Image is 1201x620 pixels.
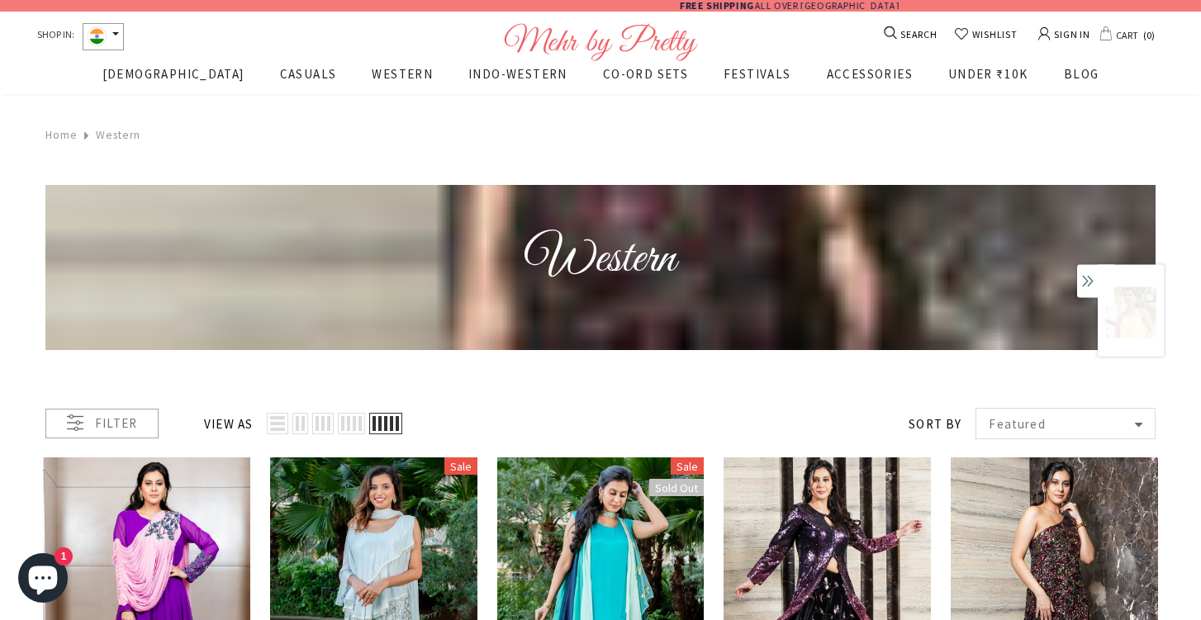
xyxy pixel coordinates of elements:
[1064,66,1099,82] span: BLOG
[724,66,791,82] span: FESTIVALS
[13,553,73,607] inbox-online-store-chat: Shopify online store chat
[1105,286,1156,338] img: 8_x300.png
[827,64,913,93] a: ACCESSORIES
[372,66,433,82] span: WESTERN
[827,66,913,82] span: ACCESSORIES
[525,227,676,291] span: Western
[504,23,698,61] img: Logo Footer
[468,64,567,93] a: INDO-WESTERN
[899,26,938,44] span: SEARCH
[724,64,791,93] a: FESTIVALS
[954,26,1017,44] a: WISHLIST
[1099,25,1159,45] a: CART 0
[45,185,1156,350] img: Western
[1038,21,1089,46] a: SIGN IN
[102,66,244,82] span: [DEMOGRAPHIC_DATA]
[372,64,433,93] a: WESTERN
[204,415,253,433] label: View as
[603,64,688,93] a: CO-ORD SETS
[989,415,1127,433] span: Featured
[96,128,141,142] a: Western
[885,26,938,44] a: SEARCH
[969,26,1017,44] span: WISHLIST
[1113,25,1140,45] span: CART
[280,66,337,82] span: CASUALS
[280,64,337,93] a: CASUALS
[1064,64,1099,93] a: BLOG
[603,66,688,82] span: CO-ORD SETS
[1051,23,1089,44] span: SIGN IN
[45,125,78,146] a: Home
[468,66,567,82] span: INDO-WESTERN
[909,415,961,433] label: Sort by
[45,409,159,438] div: Filter
[948,64,1028,93] a: UNDER ₹10K
[948,66,1028,82] span: UNDER ₹10K
[1140,25,1159,45] span: 0
[37,23,74,50] span: SHOP IN:
[102,64,244,93] a: [DEMOGRAPHIC_DATA]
